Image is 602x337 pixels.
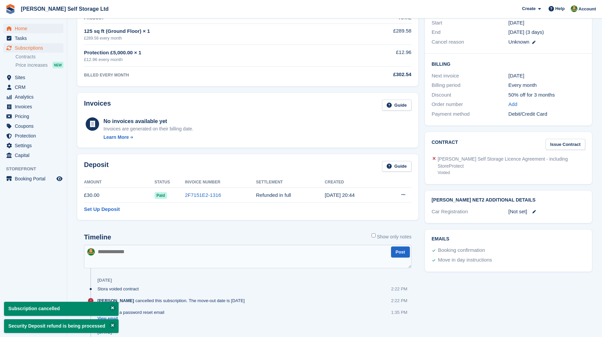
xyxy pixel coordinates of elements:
[3,121,63,131] a: menu
[391,309,407,316] div: 1:35 PM
[15,92,55,102] span: Analytics
[508,19,524,27] time: 2025-08-30 00:00:00 UTC
[341,23,412,45] td: £289.58
[15,112,55,121] span: Pricing
[508,81,585,89] div: Every month
[15,34,55,43] span: Tasks
[4,319,119,333] p: Security Deposit refund is being processed
[52,62,63,68] div: NEW
[155,192,167,199] span: Paid
[97,297,134,304] span: [PERSON_NAME]
[84,233,111,241] h2: Timeline
[508,208,585,216] div: [Not set]
[15,73,55,82] span: Sites
[84,27,341,35] div: 125 sq ft (Ground Floor) × 1
[432,91,509,99] div: Discount
[391,286,407,292] div: 2:22 PM
[438,156,585,170] div: [PERSON_NAME] Self Storage Licence Agreement - including StoreProtect
[3,112,63,121] a: menu
[522,5,535,12] span: Create
[15,43,55,53] span: Subscriptions
[432,198,585,203] h2: [PERSON_NAME] Net2 Additional Details
[185,192,221,198] a: 2F7151E2-1316
[3,43,63,53] a: menu
[432,101,509,108] div: Order number
[84,35,341,41] div: £289.58 every month
[185,177,256,188] th: Invoice Number
[84,72,341,78] div: BILLED EVERY MONTH
[325,192,355,198] time: 2025-08-18 20:44:51 UTC
[84,49,341,57] div: Protection £5,000.00 × 1
[15,54,63,60] a: Contracts
[432,72,509,80] div: Next invoice
[84,56,341,63] div: £12.96 every month
[325,177,384,188] th: Created
[372,233,412,240] label: Show only notes
[256,188,325,203] td: Refunded in full
[15,151,55,160] span: Capital
[432,81,509,89] div: Billing period
[155,177,185,188] th: Status
[3,141,63,150] a: menu
[84,177,155,188] th: Amount
[432,38,509,46] div: Cancel reason
[432,60,585,67] h2: Billing
[432,208,509,216] div: Car Registration
[3,92,63,102] a: menu
[508,29,544,35] span: [DATE] (3 days)
[3,102,63,111] a: menu
[97,297,248,304] div: cancelled this subscription. The move-out date is [DATE]
[15,61,63,69] a: Price increases NEW
[432,236,585,242] h2: Emails
[546,139,585,150] a: Issue Contract
[4,302,119,316] p: Subscription cancelled
[6,166,67,172] span: Storefront
[15,174,55,183] span: Booking Portal
[3,73,63,82] a: menu
[432,29,509,36] div: End
[341,45,412,67] td: £12.96
[438,246,485,255] div: Booking confirmation
[84,161,109,172] h2: Deposit
[103,134,129,141] div: Learn More
[3,131,63,141] a: menu
[15,82,55,92] span: CRM
[382,161,412,172] a: Guide
[15,121,55,131] span: Coupons
[5,4,15,14] img: stora-icon-8386f47178a22dfd0bd8f6a31ec36ba5ce8667c1dd55bd0f319d3a0aa187defe.svg
[372,233,376,237] input: Show only notes
[103,117,193,125] div: No invoices available yet
[555,5,565,12] span: Help
[341,71,412,78] div: £302.54
[391,246,410,258] button: Post
[3,24,63,33] a: menu
[97,316,168,322] a: View email
[508,91,585,99] div: 50% off for 3 months
[508,110,585,118] div: Debit/Credit Card
[84,206,120,213] a: Set Up Deposit
[103,134,193,141] a: Learn More
[432,139,458,150] h2: Contract
[3,34,63,43] a: menu
[3,174,63,183] a: menu
[438,170,585,176] div: Voided
[15,131,55,141] span: Protection
[15,62,48,68] span: Price increases
[382,100,412,111] a: Guide
[508,39,529,45] span: Unknown
[432,110,509,118] div: Payment method
[256,177,325,188] th: Settlement
[97,278,112,283] div: [DATE]
[438,256,492,264] div: Move in day instructions
[84,13,341,24] th: Product
[432,19,509,27] div: Start
[508,101,517,108] a: Add
[103,125,193,132] div: Invoices are generated on their billing date.
[15,102,55,111] span: Invoices
[84,188,155,203] td: £30.00
[3,82,63,92] a: menu
[508,72,585,80] div: [DATE]
[391,297,407,304] div: 2:22 PM
[87,248,95,256] img: Joshua Wild
[15,141,55,150] span: Settings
